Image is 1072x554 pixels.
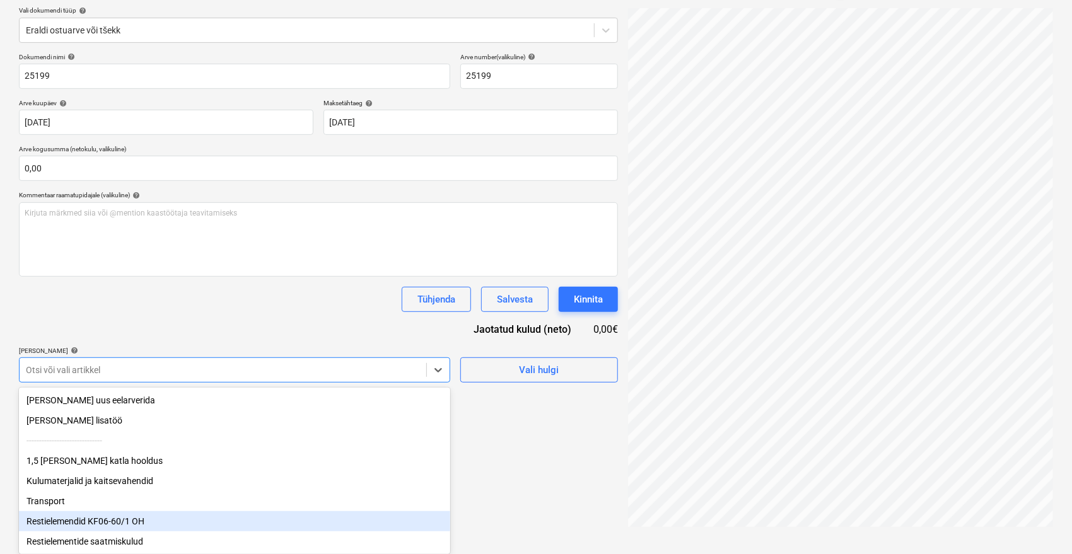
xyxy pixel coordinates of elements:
div: 1,5 MW Kohlbach katla hooldus [19,451,450,471]
div: Arve number (valikuline) [460,53,618,61]
div: Lisa uus eelarverida [19,390,450,410]
input: Dokumendi nimi [19,64,450,89]
div: Maksetähtaeg [323,99,618,107]
div: Lisa uus lisatöö [19,410,450,430]
input: Arve kogusumma (netokulu, valikuline) [19,156,618,181]
div: Vali hulgi [519,362,559,378]
div: Arve kuupäev [19,99,313,107]
span: help [130,192,140,199]
input: Arve number [460,64,618,89]
div: Transport [19,491,450,511]
button: Kinnita [559,287,618,312]
div: Kommentaar raamatupidajale (valikuline) [19,191,618,199]
div: Jaotatud kulud (neto) [454,322,591,337]
div: Vali dokumendi tüüp [19,6,618,14]
div: 1,5 [PERSON_NAME] katla hooldus [19,451,450,471]
input: Tähtaega pole määratud [323,110,618,135]
span: help [76,7,86,14]
p: Arve kogusumma (netokulu, valikuline) [19,145,618,156]
div: Kulumaterjalid ja kaitsevahendid [19,471,450,491]
div: ------------------------------ [19,430,450,451]
span: help [68,347,78,354]
div: 0,00€ [591,322,618,337]
div: Kinnita [574,291,603,308]
div: Dokumendi nimi [19,53,450,61]
div: [PERSON_NAME] [19,347,450,355]
span: help [65,53,75,61]
span: help [363,100,373,107]
button: Salvesta [481,287,549,312]
span: help [57,100,67,107]
div: Tühjenda [417,291,455,308]
input: Arve kuupäeva pole määratud. [19,110,313,135]
div: Salvesta [497,291,533,308]
button: Vali hulgi [460,357,618,383]
span: help [525,53,535,61]
div: [PERSON_NAME] lisatöö [19,410,450,430]
div: [PERSON_NAME] uus eelarverida [19,390,450,410]
div: Restielementide saatmiskulud [19,531,450,551]
button: Tühjenda [402,287,471,312]
div: Restielemendid KF06-60/1 OH [19,511,450,531]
